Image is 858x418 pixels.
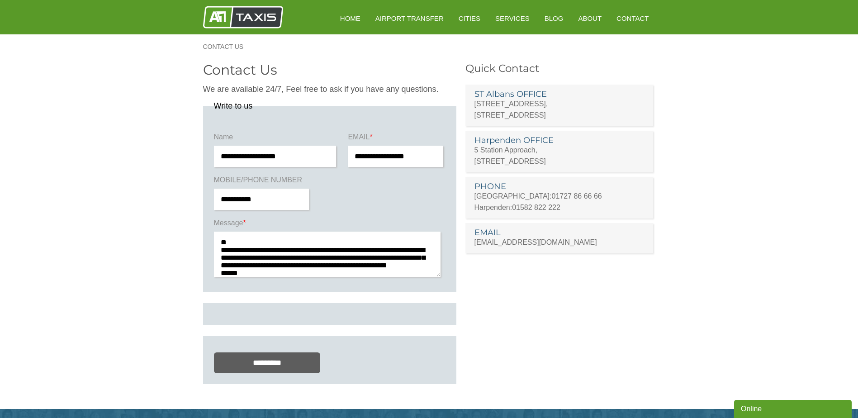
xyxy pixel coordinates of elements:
[474,98,645,121] p: [STREET_ADDRESS], [STREET_ADDRESS]
[474,238,597,246] a: [EMAIL_ADDRESS][DOMAIN_NAME]
[203,84,456,95] p: We are available 24/7, Feel free to ask if you have any questions.
[369,7,450,29] a: Airport Transfer
[734,398,853,418] iframe: chat widget
[214,218,446,232] label: Message
[465,63,655,74] h3: Quick Contact
[474,228,645,237] h3: EMAIL
[474,190,645,202] p: [GEOGRAPHIC_DATA]:
[452,7,487,29] a: Cities
[474,144,645,167] p: 5 Station Approach, [STREET_ADDRESS]
[489,7,536,29] a: Services
[474,136,645,144] h3: Harpenden OFFICE
[538,7,570,29] a: Blog
[214,102,253,110] legend: Write to us
[348,132,445,146] label: EMAIL
[474,202,645,213] p: Harpenden:
[214,132,339,146] label: Name
[572,7,608,29] a: About
[552,192,602,200] a: 01727 86 66 66
[203,6,283,28] img: A1 Taxis
[214,175,311,189] label: MOBILE/PHONE NUMBER
[203,43,253,50] a: Contact Us
[610,7,655,29] a: Contact
[474,182,645,190] h3: PHONE
[512,204,560,211] a: 01582 822 222
[474,90,645,98] h3: ST Albans OFFICE
[203,63,456,77] h2: Contact Us
[334,7,367,29] a: HOME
